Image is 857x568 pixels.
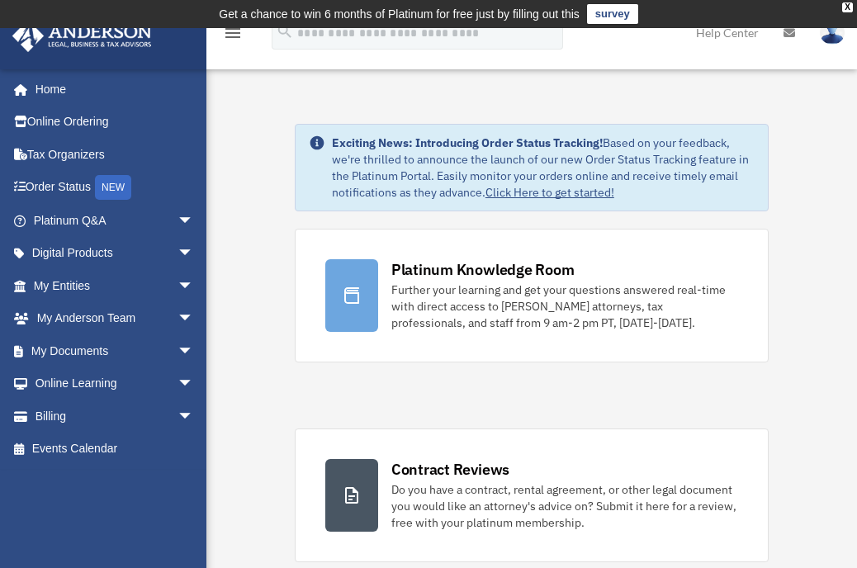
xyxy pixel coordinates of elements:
a: Home [12,73,211,106]
a: Billingarrow_drop_down [12,400,219,433]
span: arrow_drop_down [178,334,211,368]
div: Based on your feedback, we're thrilled to announce the launch of our new Order Status Tracking fe... [332,135,755,201]
div: Get a chance to win 6 months of Platinum for free just by filling out this [219,4,580,24]
span: arrow_drop_down [178,400,211,433]
i: menu [223,23,243,43]
span: arrow_drop_down [178,367,211,401]
a: Platinum Knowledge Room Further your learning and get your questions answered real-time with dire... [295,229,769,362]
span: arrow_drop_down [178,237,211,271]
a: Events Calendar [12,433,219,466]
a: My Anderson Teamarrow_drop_down [12,302,219,335]
div: NEW [95,175,131,200]
a: Online Ordering [12,106,219,139]
strong: Exciting News: Introducing Order Status Tracking! [332,135,603,150]
div: Do you have a contract, rental agreement, or other legal document you would like an attorney's ad... [391,481,738,531]
div: close [842,2,853,12]
div: Platinum Knowledge Room [391,259,575,280]
span: arrow_drop_down [178,204,211,238]
a: My Entitiesarrow_drop_down [12,269,219,302]
a: Online Learningarrow_drop_down [12,367,219,400]
a: Click Here to get started! [485,185,614,200]
i: search [276,22,294,40]
a: Digital Productsarrow_drop_down [12,237,219,270]
a: Contract Reviews Do you have a contract, rental agreement, or other legal document you would like... [295,428,769,562]
span: arrow_drop_down [178,269,211,303]
a: Platinum Q&Aarrow_drop_down [12,204,219,237]
a: Tax Organizers [12,138,219,171]
div: Contract Reviews [391,459,509,480]
img: User Pic [820,21,845,45]
span: arrow_drop_down [178,302,211,336]
img: Anderson Advisors Platinum Portal [7,20,157,52]
a: menu [223,29,243,43]
a: survey [587,4,638,24]
div: Further your learning and get your questions answered real-time with direct access to [PERSON_NAM... [391,282,738,331]
a: My Documentsarrow_drop_down [12,334,219,367]
a: Order StatusNEW [12,171,219,205]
